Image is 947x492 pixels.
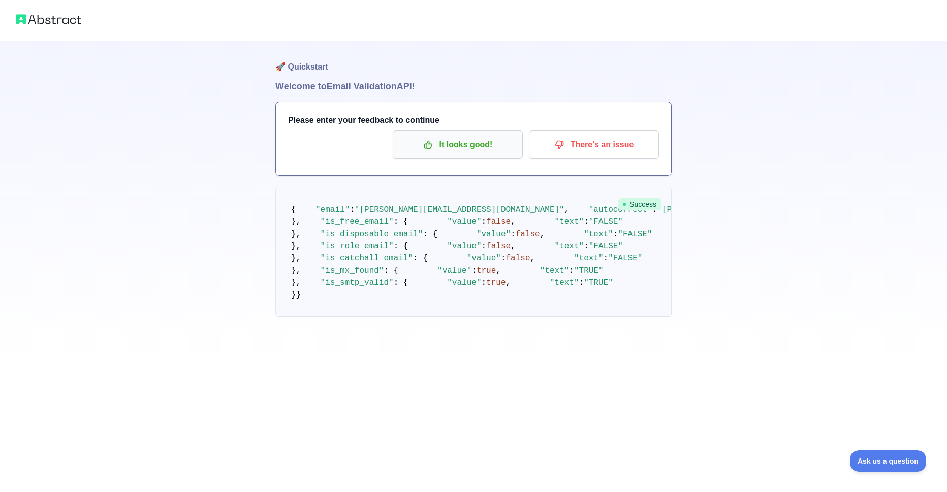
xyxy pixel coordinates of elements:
span: "text" [540,266,570,275]
span: : { [394,278,408,287]
span: "text" [550,278,579,287]
span: false [506,254,530,263]
span: : [471,266,477,275]
span: false [516,229,540,239]
span: "text" [555,217,584,226]
span: "[PERSON_NAME][EMAIL_ADDRESS][DOMAIN_NAME]" [355,205,564,214]
span: : [481,278,486,287]
h3: Please enter your feedback to continue [288,114,659,126]
span: : [481,217,486,226]
span: "is_disposable_email" [321,229,423,239]
span: : [569,266,574,275]
span: "value" [447,217,481,226]
span: "is_role_email" [321,242,394,251]
h1: 🚀 Quickstart [275,41,672,79]
span: "value" [437,266,471,275]
span: "FALSE" [618,229,652,239]
span: "FALSE" [608,254,642,263]
button: There's an issue [529,130,659,159]
h1: Welcome to Email Validation API! [275,79,672,93]
span: : { [413,254,428,263]
span: "value" [467,254,501,263]
span: : [579,278,584,287]
span: true [486,278,506,287]
span: "FALSE" [589,242,623,251]
span: , [511,217,516,226]
span: "autocorrect" [589,205,652,214]
span: false [486,242,511,251]
span: "FALSE" [589,217,623,226]
span: { [291,205,296,214]
span: true [477,266,496,275]
span: "is_free_email" [321,217,394,226]
span: , [506,278,511,287]
span: : [584,217,589,226]
span: "value" [477,229,511,239]
span: : [604,254,609,263]
span: : [501,254,506,263]
span: : [613,229,618,239]
span: "value" [447,278,481,287]
span: : { [384,266,398,275]
span: "text" [574,254,604,263]
span: , [564,205,570,214]
p: It looks good! [400,136,515,153]
span: , [511,242,516,251]
span: : [584,242,589,251]
span: : [350,205,355,214]
span: "is_mx_found" [321,266,384,275]
span: "text" [555,242,584,251]
span: , [496,266,501,275]
span: : [481,242,486,251]
p: There's an issue [536,136,651,153]
span: "is_smtp_valid" [321,278,394,287]
span: : { [423,229,437,239]
span: "TRUE" [584,278,613,287]
span: "value" [447,242,481,251]
span: : [511,229,516,239]
span: "email" [315,205,350,214]
span: "TRUE" [574,266,604,275]
button: It looks good! [393,130,523,159]
span: , [540,229,545,239]
span: false [486,217,511,226]
span: , [530,254,535,263]
span: "text" [584,229,613,239]
iframe: Toggle Customer Support [850,450,927,472]
span: Success [618,198,661,210]
img: Abstract logo [16,12,81,26]
span: "is_catchall_email" [321,254,413,263]
span: : { [394,217,408,226]
span: : { [394,242,408,251]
